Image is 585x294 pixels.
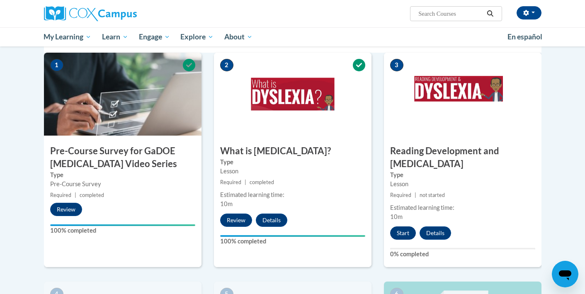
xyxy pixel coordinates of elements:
[44,6,137,21] img: Cox Campus
[390,226,416,240] button: Start
[50,180,195,189] div: Pre-Course Survey
[220,59,233,71] span: 2
[384,145,541,170] h3: Reading Development and [MEDICAL_DATA]
[502,28,548,46] a: En español
[390,203,535,212] div: Estimated learning time:
[50,170,195,180] label: Type
[418,9,484,19] input: Search Courses
[220,235,365,237] div: Your progress
[175,27,219,46] a: Explore
[415,192,416,198] span: |
[420,192,445,198] span: not started
[50,224,195,226] div: Your progress
[390,250,535,259] label: 0% completed
[220,237,365,246] label: 100% completed
[102,32,128,42] span: Learn
[220,214,252,227] button: Review
[552,261,578,287] iframe: Button to launch messaging window
[44,32,91,42] span: My Learning
[50,192,71,198] span: Required
[50,203,82,216] button: Review
[256,214,287,227] button: Details
[219,27,258,46] a: About
[220,179,241,185] span: Required
[214,145,371,158] h3: What is [MEDICAL_DATA]?
[180,32,214,42] span: Explore
[220,190,365,199] div: Estimated learning time:
[390,192,411,198] span: Required
[80,192,104,198] span: completed
[390,170,535,180] label: Type
[250,179,274,185] span: completed
[44,6,201,21] a: Cox Campus
[97,27,134,46] a: Learn
[134,27,175,46] a: Engage
[484,9,496,19] button: Search
[44,53,201,136] img: Course Image
[220,167,365,176] div: Lesson
[390,59,403,71] span: 3
[420,226,451,240] button: Details
[39,27,97,46] a: My Learning
[384,53,541,136] img: Course Image
[220,200,233,207] span: 10m
[224,32,252,42] span: About
[390,213,403,220] span: 10m
[50,59,63,71] span: 1
[214,53,371,136] img: Course Image
[220,158,365,167] label: Type
[517,6,541,19] button: Account Settings
[139,32,170,42] span: Engage
[32,27,554,46] div: Main menu
[507,32,542,41] span: En español
[390,180,535,189] div: Lesson
[50,226,195,235] label: 100% completed
[245,179,246,185] span: |
[75,192,76,198] span: |
[44,145,201,170] h3: Pre-Course Survey for GaDOE [MEDICAL_DATA] Video Series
